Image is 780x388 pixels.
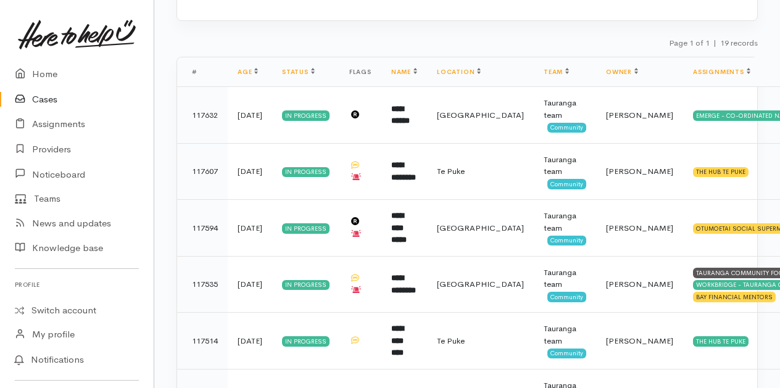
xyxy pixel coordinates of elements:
[228,200,272,257] td: [DATE]
[282,110,330,120] div: In progress
[544,68,569,76] a: Team
[177,143,228,200] td: 117607
[606,68,638,76] a: Owner
[228,256,272,313] td: [DATE]
[177,57,228,87] th: #
[228,143,272,200] td: [DATE]
[547,123,586,133] span: Community
[544,323,586,347] div: Tauranga team
[437,166,465,176] span: Te Puke
[228,313,272,369] td: [DATE]
[693,336,749,346] div: THE HUB TE PUKE
[713,38,716,48] span: |
[282,223,330,233] div: In progress
[547,179,586,189] span: Community
[282,68,315,76] a: Status
[282,167,330,177] div: In progress
[437,223,524,233] span: [GEOGRAPHIC_DATA]
[693,167,749,177] div: THE HUB TE PUKE
[544,210,586,234] div: Tauranga team
[544,266,586,291] div: Tauranga team
[606,336,673,346] span: [PERSON_NAME]
[437,110,524,120] span: [GEOGRAPHIC_DATA]
[15,276,139,293] h6: Profile
[547,292,586,302] span: Community
[544,154,586,178] div: Tauranga team
[544,97,586,121] div: Tauranga team
[282,336,330,346] div: In progress
[339,57,381,87] th: Flags
[606,166,673,176] span: [PERSON_NAME]
[669,38,758,48] small: Page 1 of 1 19 records
[282,280,330,290] div: In progress
[228,87,272,144] td: [DATE]
[238,68,258,76] a: Age
[606,110,673,120] span: [PERSON_NAME]
[437,68,481,76] a: Location
[693,292,776,302] div: BAY FINANCIAL MENTORS
[177,256,228,313] td: 117535
[606,223,673,233] span: [PERSON_NAME]
[693,68,750,76] a: Assignments
[177,87,228,144] td: 117632
[437,279,524,289] span: [GEOGRAPHIC_DATA]
[391,68,417,76] a: Name
[177,313,228,369] td: 117514
[547,236,586,246] span: Community
[547,349,586,358] span: Community
[606,279,673,289] span: [PERSON_NAME]
[177,200,228,257] td: 117594
[437,336,465,346] span: Te Puke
